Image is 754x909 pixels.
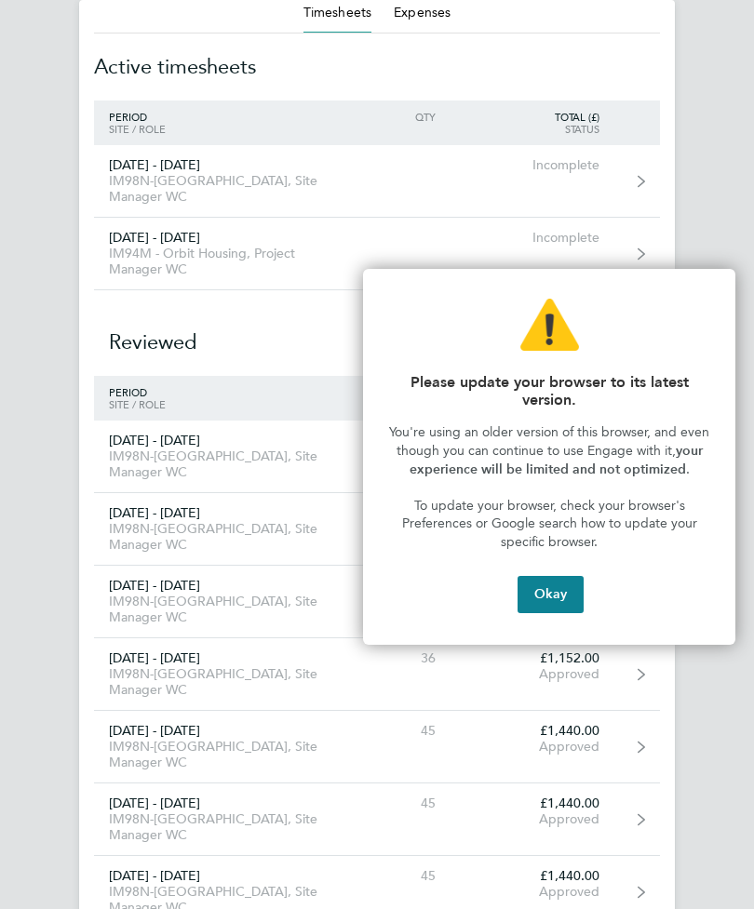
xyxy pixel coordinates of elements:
[451,884,614,900] div: Approved
[94,650,343,666] div: [DATE] - [DATE]
[343,505,451,521] div: 45
[303,4,371,22] button: Timesheets
[343,578,451,594] div: 45
[343,868,451,884] div: 45
[94,157,343,173] div: [DATE] - [DATE]
[394,4,451,22] button: Expenses
[343,795,451,811] div: 45
[94,398,343,410] div: Site / Role
[451,739,614,755] div: Approved
[520,299,579,351] img: Warning Icon
[451,666,614,682] div: Approved
[451,111,614,123] div: Total (£)
[94,795,343,811] div: [DATE] - [DATE]
[94,578,343,594] div: [DATE] - [DATE]
[343,433,451,448] div: 9
[94,739,343,770] div: IM98N-[GEOGRAPHIC_DATA], Site Manager WC
[451,123,614,135] div: Status
[94,290,660,376] h2: Reviewed
[343,723,451,739] div: 45
[94,666,343,698] div: IM98N-[GEOGRAPHIC_DATA], Site Manager WC
[451,723,614,739] div: £1,440.00
[94,433,343,448] div: [DATE] - [DATE]
[94,123,343,135] div: Site / Role
[94,448,343,480] div: IM98N-[GEOGRAPHIC_DATA], Site Manager WC
[343,386,451,398] div: Qty
[94,723,343,739] div: [DATE] - [DATE]
[94,246,343,277] div: IM94M - Orbit Housing, Project Manager WC
[94,33,660,100] h2: Active timesheets
[451,230,614,246] div: Incomplete
[109,385,147,399] span: Period
[94,173,343,205] div: IM98N-[GEOGRAPHIC_DATA], Site Manager WC
[385,373,713,408] p: Please update your browser to its latest version.
[343,111,451,123] div: Qty
[94,594,343,625] div: IM98N-[GEOGRAPHIC_DATA], Site Manager WC
[109,110,147,124] span: Period
[94,521,343,553] div: IM98N-[GEOGRAPHIC_DATA], Site Manager WC
[451,157,614,173] div: Incomplete
[451,811,614,827] div: Approved
[94,230,343,246] div: [DATE] - [DATE]
[451,795,614,811] div: £1,440.00
[94,505,343,521] div: [DATE] - [DATE]
[385,497,713,552] p: To update your browser, check your browser's Preferences or Google search how to update your spec...
[686,461,690,477] span: .
[451,650,614,666] div: £1,152.00
[343,650,451,666] div: 36
[451,868,614,884] div: £1,440.00
[389,424,713,459] span: You're using an older version of this browser, and even though you can continue to use Engage wit...
[94,868,343,884] div: [DATE] - [DATE]
[410,443,707,477] strong: your experience will be limited and not optimized
[518,576,584,613] button: Okay
[363,269,735,645] div: Update your browser to its latest version
[94,811,343,843] div: IM98N-[GEOGRAPHIC_DATA], Site Manager WC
